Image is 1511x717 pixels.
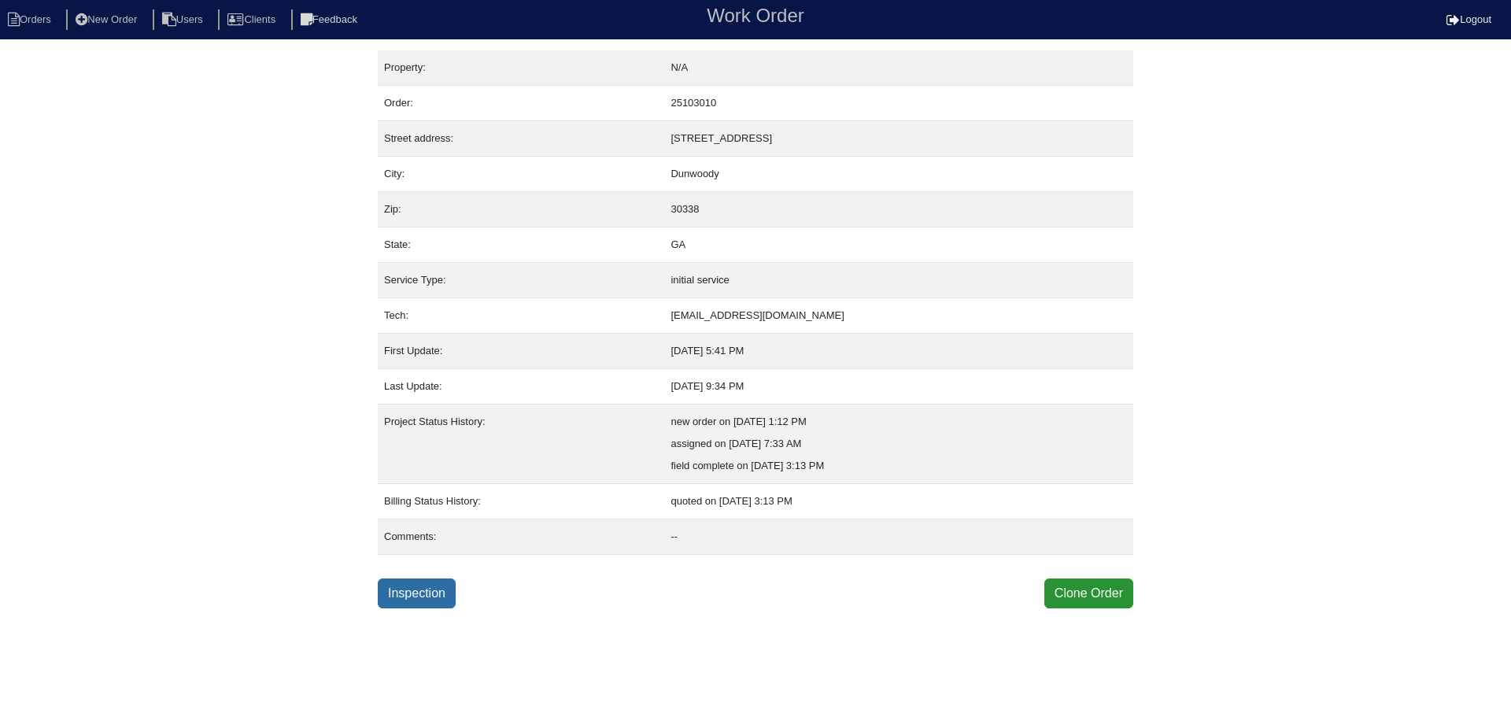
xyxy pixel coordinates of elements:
[664,121,1133,157] td: [STREET_ADDRESS]
[378,263,664,298] td: Service Type:
[378,519,664,555] td: Comments:
[153,13,216,25] a: Users
[378,298,664,334] td: Tech:
[66,13,150,25] a: New Order
[664,298,1133,334] td: [EMAIL_ADDRESS][DOMAIN_NAME]
[664,369,1133,405] td: [DATE] 9:34 PM
[378,86,664,121] td: Order:
[664,192,1133,227] td: 30338
[291,9,370,31] li: Feedback
[671,411,1127,433] div: new order on [DATE] 1:12 PM
[378,369,664,405] td: Last Update:
[218,13,288,25] a: Clients
[66,9,150,31] li: New Order
[664,50,1133,86] td: N/A
[671,433,1127,455] div: assigned on [DATE] 7:33 AM
[378,484,664,519] td: Billing Status History:
[378,578,456,608] a: Inspection
[664,86,1133,121] td: 25103010
[1044,578,1133,608] button: Clone Order
[218,9,288,31] li: Clients
[378,334,664,369] td: First Update:
[664,157,1133,192] td: Dunwoody
[664,227,1133,263] td: GA
[671,490,1127,512] div: quoted on [DATE] 3:13 PM
[378,157,664,192] td: City:
[1446,13,1491,25] a: Logout
[378,50,664,86] td: Property:
[664,519,1133,555] td: --
[153,9,216,31] li: Users
[378,227,664,263] td: State:
[664,263,1133,298] td: initial service
[378,192,664,227] td: Zip:
[664,334,1133,369] td: [DATE] 5:41 PM
[378,405,664,484] td: Project Status History:
[378,121,664,157] td: Street address:
[671,455,1127,477] div: field complete on [DATE] 3:13 PM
